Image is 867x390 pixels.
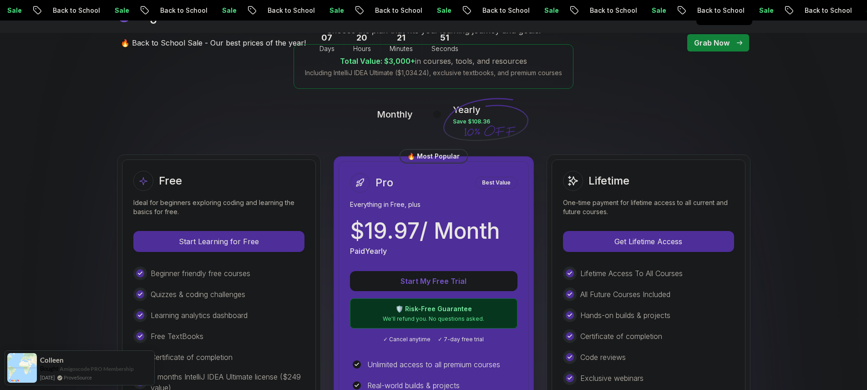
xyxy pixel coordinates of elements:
[772,6,834,15] p: Back to School
[60,365,134,372] a: Amigoscode PRO Membership
[134,231,304,251] p: Start Learning for Free
[619,6,648,15] p: Sale
[563,231,734,251] p: Get Lifetime Access
[151,331,203,342] p: Free TextBooks
[390,44,413,53] span: Minutes
[588,174,629,188] h2: Lifetime
[64,374,92,381] a: ProveSource
[512,6,541,15] p: Sale
[319,44,335,53] span: Days
[664,6,726,15] p: Back to School
[350,200,517,209] p: Everything in Free, plus
[557,6,619,15] p: Back to School
[563,198,734,216] p: One-time payment for lifetime access to all current and future courses.
[321,31,332,44] span: 7 Days
[375,175,393,190] h2: Pro
[694,37,730,48] p: Grab Now
[404,6,433,15] p: Sale
[40,365,59,372] span: Bought
[151,310,248,321] p: Learning analytics dashboard
[397,31,406,44] span: 21 Minutes
[159,174,182,188] h2: Free
[440,31,449,44] span: 51 Seconds
[305,68,562,77] p: Including IntelliJ IDEA Ultimate ($1,034.24), exclusive textbooks, and premium courses
[40,374,55,381] span: [DATE]
[350,271,517,291] button: Start My Free Trial
[580,268,683,279] p: Lifetime Access To All Courses
[189,6,218,15] p: Sale
[834,6,863,15] p: Sale
[342,6,404,15] p: Back to School
[580,289,670,300] p: All Future Courses Included
[133,237,304,246] a: Start Learning for Free
[726,6,755,15] p: Sale
[121,37,306,48] p: 🔥 Back to School Sale - Our best prices of the year!
[431,44,458,53] span: Seconds
[297,6,326,15] p: Sale
[563,231,734,252] button: Get Lifetime Access
[151,352,233,363] p: Certificate of completion
[7,353,37,383] img: provesource social proof notification image
[356,315,512,323] p: We'll refund you. No questions asked.
[235,6,297,15] p: Back to School
[82,6,111,15] p: Sale
[580,352,626,363] p: Code reviews
[350,246,387,257] p: Paid Yearly
[367,359,500,370] p: Unlimited access to all premium courses
[580,373,644,384] p: Exclusive webinars
[133,198,304,216] p: Ideal for beginners exploring coding and learning the basics for free.
[151,289,245,300] p: Quizzes & coding challenges
[350,220,500,242] p: $ 19.97 / Month
[361,276,507,287] p: Start My Free Trial
[20,6,82,15] p: Back to School
[356,31,367,44] span: 20 Hours
[563,237,734,246] a: Get Lifetime Access
[580,310,670,321] p: Hands-on builds & projects
[450,6,512,15] p: Back to School
[438,336,484,343] span: ✓ 7-day free trial
[151,268,250,279] p: Beginner friendly free courses
[580,331,662,342] p: Certificate of completion
[377,108,413,121] p: Monthly
[383,336,431,343] span: ✓ Cancel anytime
[40,356,64,364] span: Colleen
[353,44,371,53] span: Hours
[356,304,512,313] p: 🛡️ Risk-Free Guarantee
[127,6,189,15] p: Back to School
[133,231,304,252] button: Start Learning for Free
[477,178,516,187] p: Best Value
